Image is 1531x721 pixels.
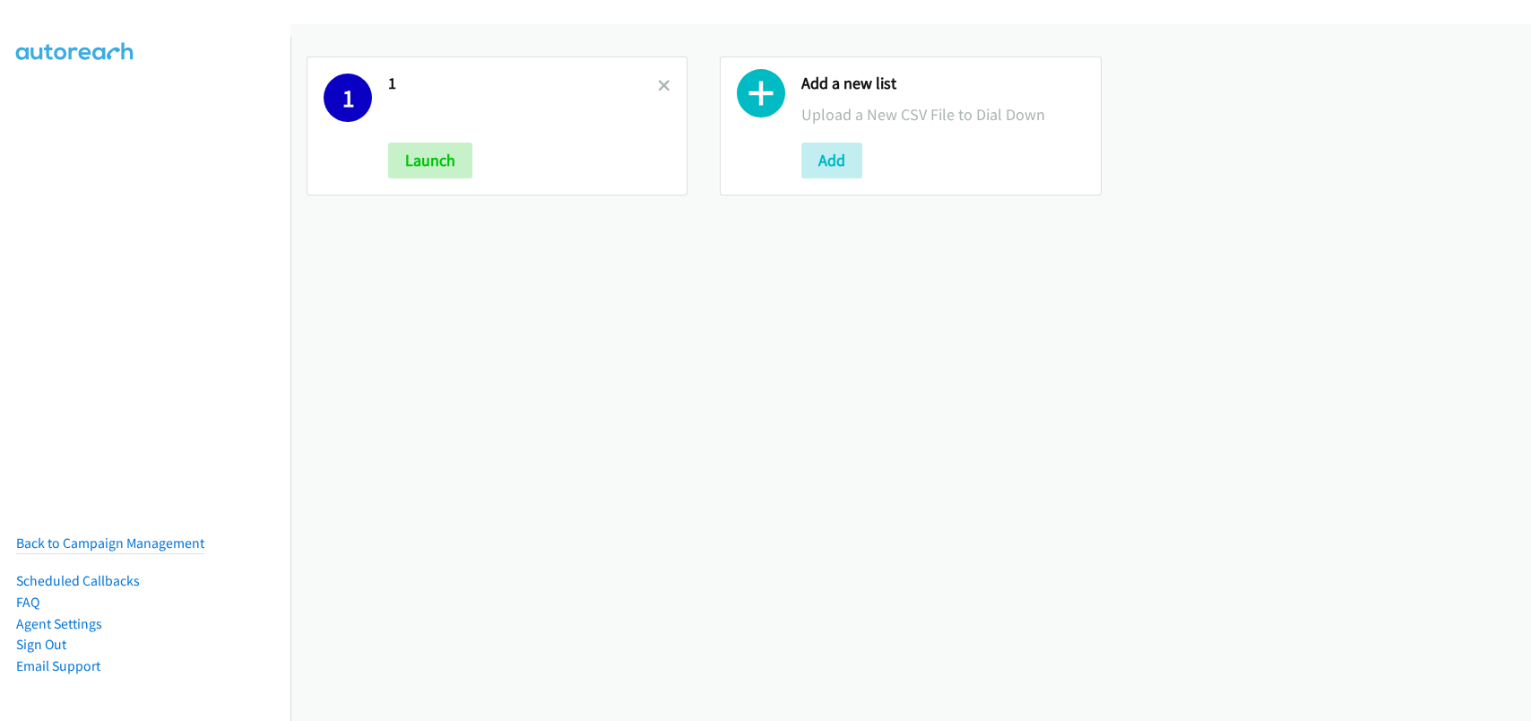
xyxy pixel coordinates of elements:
p: Upload a New CSV File to Dial Down [801,102,1084,126]
a: Scheduled Callbacks [16,572,140,589]
a: Sign Out [16,636,66,653]
a: Back to Campaign Management [16,534,204,552]
h1: 1 [324,74,372,122]
button: Add [801,143,862,178]
h2: Add a new list [801,74,1084,94]
a: Agent Settings [16,615,102,632]
a: Email Support [16,657,100,674]
a: FAQ [16,594,39,611]
h2: 1 [388,74,658,94]
button: Launch [388,143,472,178]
